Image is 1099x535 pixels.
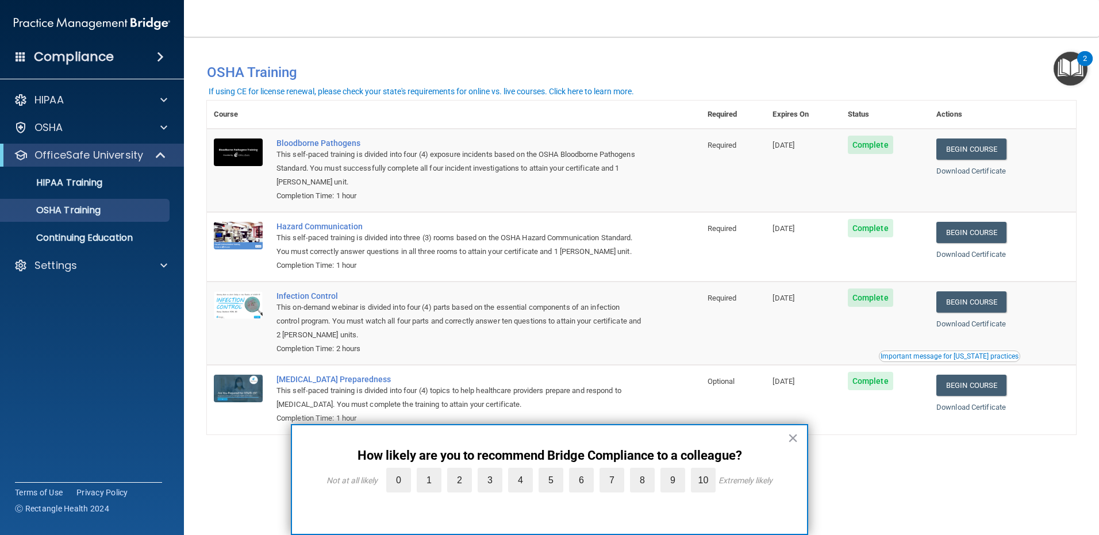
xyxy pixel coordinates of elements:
[936,291,1006,313] a: Begin Course
[315,448,784,463] p: How likely are you to recommend Bridge Compliance to a colleague?
[276,148,643,189] div: This self-paced training is divided into four (4) exposure incidents based on the OSHA Bloodborne...
[848,136,893,154] span: Complete
[929,101,1076,129] th: Actions
[34,93,64,107] p: HIPAA
[630,468,655,492] label: 8
[708,377,735,386] span: Optional
[508,468,533,492] label: 4
[7,205,101,216] p: OSHA Training
[276,411,643,425] div: Completion Time: 1 hour
[766,101,840,129] th: Expires On
[447,468,472,492] label: 2
[34,148,143,162] p: OfficeSafe University
[936,250,1006,259] a: Download Certificate
[936,375,1006,396] a: Begin Course
[773,141,794,149] span: [DATE]
[15,487,63,498] a: Terms of Use
[7,232,164,244] p: Continuing Education
[276,301,643,342] div: This on-demand webinar is divided into four (4) parts based on the essential components of an inf...
[787,429,798,447] button: Close
[881,353,1019,360] div: Important message for [US_STATE] practices
[276,375,643,384] div: [MEDICAL_DATA] Preparedness
[15,503,109,514] span: Ⓒ Rectangle Health 2024
[936,222,1006,243] a: Begin Course
[276,259,643,272] div: Completion Time: 1 hour
[569,468,594,492] label: 6
[276,291,643,301] div: Infection Control
[7,177,102,188] p: HIPAA Training
[691,468,716,492] label: 10
[848,288,893,307] span: Complete
[600,468,624,492] label: 7
[773,224,794,233] span: [DATE]
[276,231,643,259] div: This self-paced training is divided into three (3) rooms based on the OSHA Hazard Communication S...
[879,351,1020,362] button: Read this if you are a dental practitioner in the state of CA
[34,259,77,272] p: Settings
[936,167,1006,175] a: Download Certificate
[708,224,737,233] span: Required
[276,384,643,411] div: This self-paced training is divided into four (4) topics to help healthcare providers prepare and...
[207,101,270,129] th: Course
[76,487,128,498] a: Privacy Policy
[276,189,643,203] div: Completion Time: 1 hour
[936,138,1006,160] a: Begin Course
[900,453,1085,499] iframe: Drift Widget Chat Controller
[386,468,411,492] label: 0
[478,468,502,492] label: 3
[417,468,441,492] label: 1
[660,468,685,492] label: 9
[936,320,1006,328] a: Download Certificate
[718,476,773,485] div: Extremely likely
[1083,59,1087,74] div: 2
[276,222,643,231] div: Hazard Communication
[207,86,636,97] button: If using CE for license renewal, please check your state's requirements for online vs. live cours...
[34,121,63,134] p: OSHA
[773,377,794,386] span: [DATE]
[841,101,929,129] th: Status
[1054,52,1088,86] button: Open Resource Center, 2 new notifications
[209,87,634,95] div: If using CE for license renewal, please check your state's requirements for online vs. live cours...
[14,12,170,35] img: PMB logo
[708,294,737,302] span: Required
[848,372,893,390] span: Complete
[708,141,737,149] span: Required
[34,49,114,65] h4: Compliance
[936,403,1006,411] a: Download Certificate
[701,101,766,129] th: Required
[207,64,1076,80] h4: OSHA Training
[848,219,893,237] span: Complete
[276,342,643,356] div: Completion Time: 2 hours
[326,476,378,485] div: Not at all likely
[276,138,643,148] div: Bloodborne Pathogens
[539,468,563,492] label: 5
[773,294,794,302] span: [DATE]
